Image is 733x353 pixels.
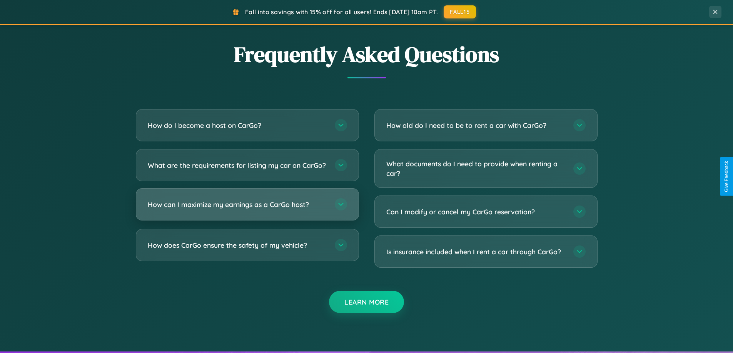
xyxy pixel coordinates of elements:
[148,200,327,209] h3: How can I maximize my earnings as a CarGo host?
[724,161,729,192] div: Give Feedback
[386,247,566,257] h3: Is insurance included when I rent a car through CarGo?
[386,207,566,217] h3: Can I modify or cancel my CarGo reservation?
[245,8,438,16] span: Fall into savings with 15% off for all users! Ends [DATE] 10am PT.
[386,159,566,178] h3: What documents do I need to provide when renting a car?
[148,121,327,130] h3: How do I become a host on CarGo?
[329,291,404,313] button: Learn More
[386,121,566,130] h3: How old do I need to be to rent a car with CarGo?
[136,40,598,69] h2: Frequently Asked Questions
[148,240,327,250] h3: How does CarGo ensure the safety of my vehicle?
[148,161,327,170] h3: What are the requirements for listing my car on CarGo?
[444,5,476,18] button: FALL15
